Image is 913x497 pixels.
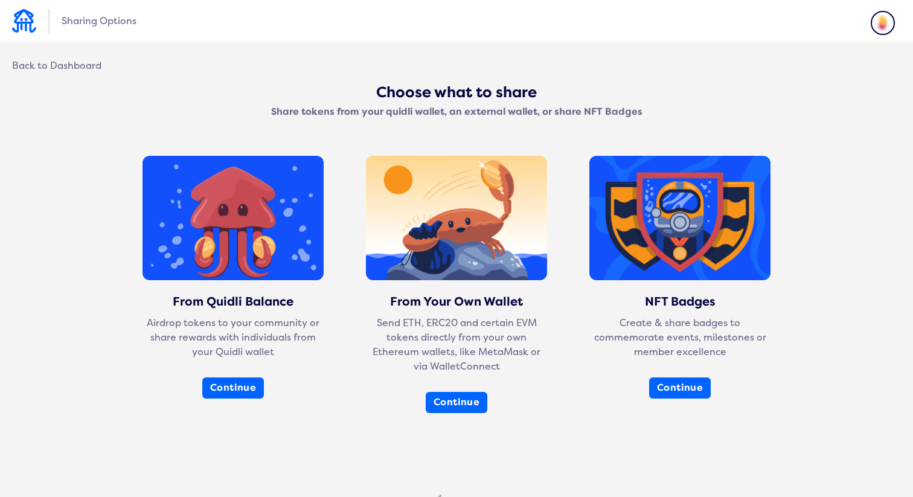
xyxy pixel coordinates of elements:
[12,106,901,117] div: Share tokens from your quidli wallet, an external wallet, or share NFT Badges
[366,156,547,280] img: From Your Own Wallet
[143,156,324,280] img: From Quidli Balance
[12,9,36,33] img: Quidli
[871,11,895,35] img: account
[143,295,324,309] div: From Quidli Balance
[143,316,324,359] div: Airdrop tokens to your community or share rewards with individuals from your Quidli wallet
[366,316,547,374] div: Send ETH, ERC20 and certain EVM tokens directly from your own Ethereum wallets, like MetaMask or ...
[426,392,487,413] button: Continue
[589,316,770,359] div: Create & share badges to commemorate events, milestones or member excellence
[589,295,770,309] div: NFT Badges
[62,16,136,27] span: Sharing Options
[589,156,770,280] img: NFT Badges
[12,84,901,101] div: Choose what to share
[202,377,264,399] button: Continue
[649,377,711,399] button: Continue
[366,295,547,309] div: From Your Own Wallet
[12,60,101,72] div: Back to Dashboard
